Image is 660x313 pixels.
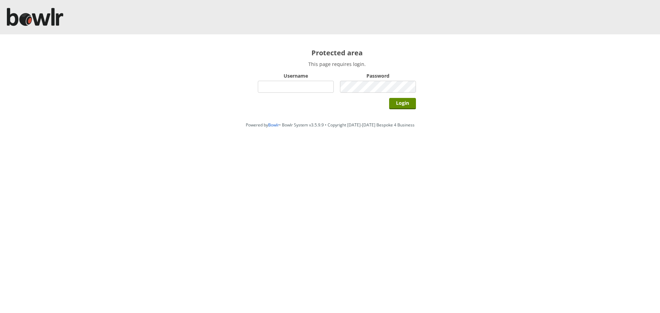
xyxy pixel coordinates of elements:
h2: Protected area [258,48,416,57]
input: Login [389,98,416,109]
span: Powered by • Bowlr System v3.5.9.9 • Copyright [DATE]-[DATE] Bespoke 4 Business [246,122,415,128]
label: Username [258,72,334,79]
a: Bowlr [268,122,279,128]
label: Password [340,72,416,79]
p: This page requires login. [258,61,416,67]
